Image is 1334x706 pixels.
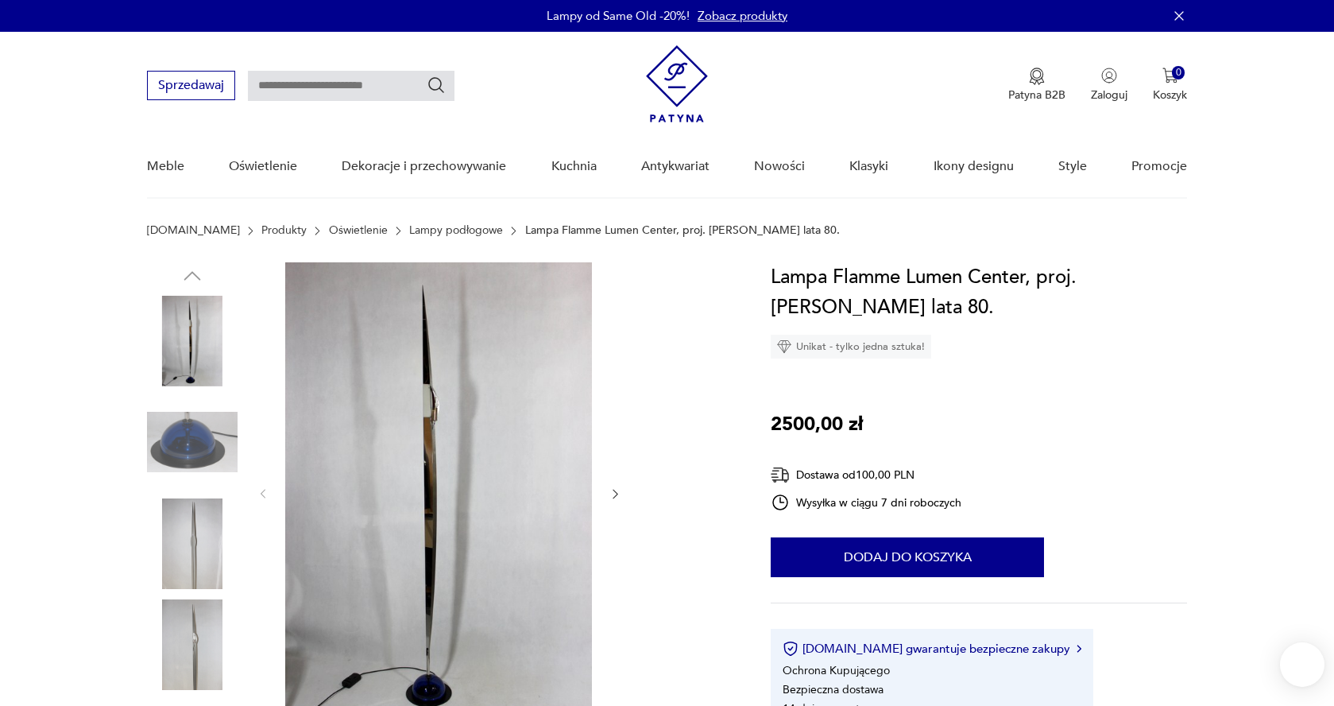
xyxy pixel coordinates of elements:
[1091,87,1127,103] p: Zaloguj
[1029,68,1045,85] img: Ikona medalu
[771,465,961,485] div: Dostawa od 100,00 PLN
[547,8,690,24] p: Lampy od Same Old -20%!
[147,81,235,92] a: Sprzedawaj
[427,76,446,95] button: Szukaj
[1058,136,1087,197] a: Style
[934,136,1014,197] a: Ikony designu
[783,641,798,657] img: Ikona certyfikatu
[771,409,863,440] p: 2500,00 zł
[771,465,790,485] img: Ikona dostawy
[1101,68,1117,83] img: Ikonka użytkownika
[641,136,710,197] a: Antykwariat
[1008,68,1065,103] a: Ikona medaluPatyna B2B
[342,136,506,197] a: Dekoracje i przechowywanie
[771,537,1044,577] button: Dodaj do koszyka
[771,335,931,359] div: Unikat - tylko jedna sztuka!
[783,682,884,697] li: Bezpieczna dostawa
[147,397,238,487] img: Zdjęcie produktu Lampa Flamme Lumen Center, proj. G.Derain lata 80.
[329,224,388,237] a: Oświetlenie
[1172,66,1185,80] div: 0
[783,663,890,678] li: Ochrona Kupującego
[147,136,184,197] a: Meble
[147,71,235,100] button: Sprzedawaj
[1153,68,1187,103] button: 0Koszyk
[777,339,791,354] img: Ikona diamentu
[1008,68,1065,103] button: Patyna B2B
[1091,68,1127,103] button: Zaloguj
[147,224,240,237] a: [DOMAIN_NAME]
[229,136,297,197] a: Oświetlenie
[1077,645,1081,653] img: Ikona strzałki w prawo
[147,296,238,386] img: Zdjęcie produktu Lampa Flamme Lumen Center, proj. G.Derain lata 80.
[261,224,307,237] a: Produkty
[783,641,1081,657] button: [DOMAIN_NAME] gwarantuje bezpieczne zakupy
[1008,87,1065,103] p: Patyna B2B
[147,599,238,690] img: Zdjęcie produktu Lampa Flamme Lumen Center, proj. G.Derain lata 80.
[754,136,805,197] a: Nowości
[646,45,708,122] img: Patyna - sklep z meblami i dekoracjami vintage
[1280,642,1324,687] iframe: Smartsupp widget button
[551,136,597,197] a: Kuchnia
[771,262,1187,323] h1: Lampa Flamme Lumen Center, proj. [PERSON_NAME] lata 80.
[525,224,840,237] p: Lampa Flamme Lumen Center, proj. [PERSON_NAME] lata 80.
[1162,68,1178,83] img: Ikona koszyka
[409,224,503,237] a: Lampy podłogowe
[1153,87,1187,103] p: Koszyk
[771,493,961,512] div: Wysyłka w ciągu 7 dni roboczych
[698,8,787,24] a: Zobacz produkty
[147,498,238,589] img: Zdjęcie produktu Lampa Flamme Lumen Center, proj. G.Derain lata 80.
[849,136,888,197] a: Klasyki
[1131,136,1187,197] a: Promocje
